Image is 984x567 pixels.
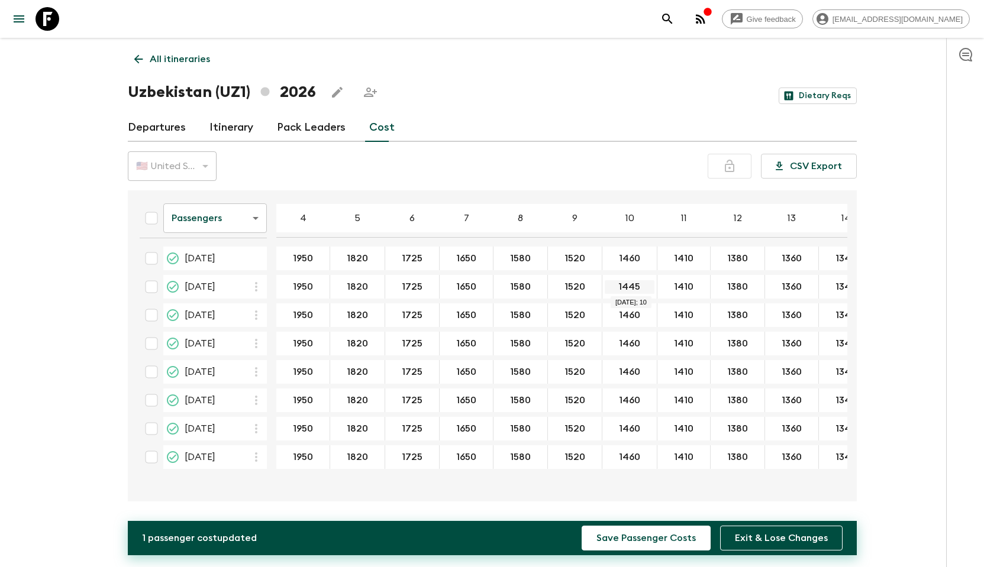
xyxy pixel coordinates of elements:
div: 12 Jun 2026; 12 [711,303,765,327]
button: 1580 [496,247,545,270]
div: 04 Sep 2026; 9 [548,332,602,355]
p: 7 [464,211,469,225]
div: 09 Oct 2026; 11 [657,417,711,440]
button: 1380 [713,275,762,299]
button: 1580 [496,275,545,299]
button: 1580 [496,332,545,355]
div: 18 Sep 2026; 13 [765,388,819,412]
div: 22 May 2026; 9 [548,275,602,299]
a: Cost [369,114,395,142]
div: 22 May 2026; 6 [385,275,440,299]
div: 04 Sep 2026; 7 [440,332,493,355]
button: 1820 [333,417,382,440]
button: 1410 [660,417,708,440]
button: 1650 [442,247,491,270]
div: 24 Apr 2026; 12 [711,247,765,270]
div: 22 May 2026; 10 [602,275,657,299]
button: 1950 [279,247,327,270]
svg: Proposed [166,450,180,464]
div: 11 Sep 2026; 7 [440,360,493,384]
p: 1 passenger cost updated [142,531,257,545]
button: 1820 [333,388,382,412]
div: 12 Jun 2026; 13 [765,303,819,327]
div: 24 Apr 2026; 7 [440,247,493,270]
div: 18 Sep 2026; 11 [657,388,711,412]
div: 12 Jun 2026; 14 [819,303,874,327]
button: 1520 [550,360,599,384]
div: 04 Sep 2026; 11 [657,332,711,355]
button: 1380 [713,247,762,270]
div: 24 Apr 2026; 4 [276,247,330,270]
div: 🇺🇸 United States Dollar (USD) [128,150,217,183]
button: 1410 [660,332,708,355]
div: 22 May 2026; 13 [765,275,819,299]
button: Exit & Lose Changes [720,526,843,550]
button: 1820 [333,332,382,355]
div: Select all [140,206,163,230]
button: 1725 [388,247,437,270]
div: 04 Sep 2026; 5 [330,332,385,355]
div: 23 Oct 2026; 9 [548,445,602,469]
svg: Proposed [166,365,180,379]
button: CSV Export [761,154,857,179]
button: 1460 [605,417,654,440]
div: 23 Oct 2026; 10 [602,445,657,469]
p: 11 [681,211,687,225]
div: 12 Jun 2026; 10 [602,303,657,327]
div: 12 Jun 2026; 11 [657,303,711,327]
button: 1380 [713,303,762,327]
button: 1725 [388,303,437,327]
span: [EMAIL_ADDRESS][DOMAIN_NAME] [826,15,969,24]
a: All itineraries [128,47,217,71]
h1: Uzbekistan (UZ1) 2026 [128,80,316,104]
p: 5 [354,211,360,225]
button: 1340 [821,303,871,327]
button: 1360 [767,303,816,327]
button: Save Passenger Costs [582,526,711,550]
div: 09 Oct 2026; 13 [765,417,819,440]
div: 12 Jun 2026; 8 [493,303,548,327]
div: 24 Apr 2026; 9 [548,247,602,270]
button: 1650 [442,445,491,469]
button: 1650 [442,360,491,384]
div: 18 Sep 2026; 4 [276,388,330,412]
button: 1380 [713,388,762,412]
div: 09 Oct 2026; 12 [711,417,765,440]
div: 09 Oct 2026; 5 [330,417,385,440]
button: 1725 [388,445,437,469]
button: 1650 [442,388,491,412]
button: 1725 [388,360,437,384]
p: 14 [841,211,851,225]
svg: Proposed [166,393,180,407]
a: Itinerary [209,114,253,142]
div: 04 Sep 2026; 13 [765,332,819,355]
svg: Proposed [166,336,180,351]
div: 22 May 2026; 5 [330,275,385,299]
div: 11 Sep 2026; 9 [548,360,602,384]
div: 22 May 2026; 14 [819,275,874,299]
div: 24 Apr 2026; 5 [330,247,385,270]
button: 1650 [442,303,491,327]
button: 1460 [605,360,654,384]
div: 11 Sep 2026; 11 [657,360,711,384]
button: 1410 [660,303,708,327]
button: 1340 [821,388,871,412]
div: 22 May 2026; 8 [493,275,548,299]
div: 18 Sep 2026; 6 [385,388,440,412]
div: 18 Sep 2026; 9 [548,388,602,412]
a: Departures [128,114,186,142]
div: 11 Sep 2026; 14 [819,360,874,384]
span: [DATE] [185,450,215,464]
div: 22 May 2026; 4 [276,275,330,299]
div: 09 Oct 2026; 9 [548,417,602,440]
button: 1725 [388,275,437,299]
span: [DATE] [185,280,215,294]
div: 04 Sep 2026; 8 [493,332,548,355]
button: 1360 [767,247,816,270]
button: 1340 [821,275,871,299]
button: 1520 [550,388,599,412]
button: 1950 [279,417,327,440]
button: 1460 [605,303,654,327]
div: 12 Jun 2026; 6 [385,303,440,327]
div: 12 Jun 2026; 7 [440,303,493,327]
